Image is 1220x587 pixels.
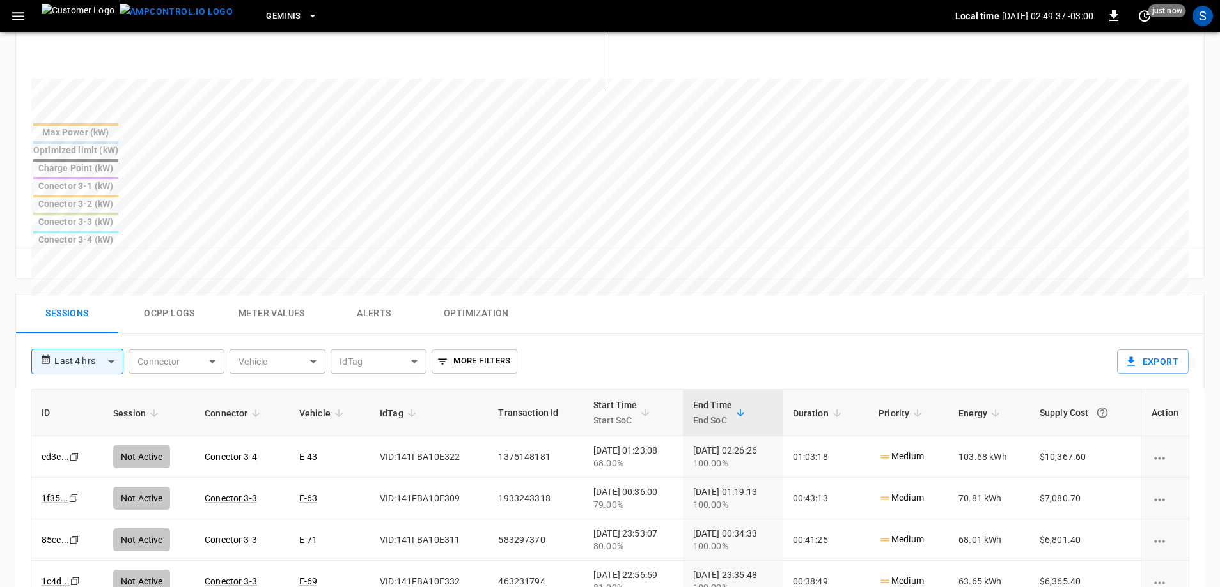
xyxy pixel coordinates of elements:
td: VID:141FBA10E311 [370,519,488,561]
img: ampcontrol.io logo [120,4,233,20]
div: charging session options [1152,492,1178,505]
td: 583297370 [488,519,583,561]
td: $6,801.40 [1029,519,1141,561]
button: set refresh interval [1134,6,1155,26]
div: charging session options [1152,450,1178,463]
img: Customer Logo [42,4,114,28]
span: End TimeEnd SoC [693,397,749,428]
p: End SoC [693,413,732,428]
span: Energy [958,406,1004,421]
span: Geminis [266,9,301,24]
div: 80.00% [593,540,673,553]
div: Start Time [593,397,637,428]
button: Optimization [425,293,528,334]
div: 79.00% [593,498,673,511]
p: Medium [879,533,924,546]
button: Geminis [261,4,323,29]
div: Supply Cost [1040,401,1130,424]
span: just now [1148,4,1186,17]
div: Not Active [113,528,171,551]
button: Meter Values [221,293,323,334]
p: [DATE] 02:49:37 -03:00 [1002,10,1093,22]
div: 100.00% [693,498,772,511]
a: E-71 [299,535,318,545]
div: copy [68,533,81,547]
button: Alerts [323,293,425,334]
div: Last 4 hrs [54,349,123,374]
th: Action [1141,390,1189,436]
button: Ocpp logs [118,293,221,334]
button: The cost of your charging session based on your supply rates [1091,401,1114,424]
th: Transaction Id [488,390,583,436]
div: 100.00% [693,540,772,553]
div: End Time [693,397,732,428]
p: Start SoC [593,413,637,428]
td: 00:41:25 [783,519,869,561]
a: Conector 3-3 [205,576,257,586]
th: ID [31,390,103,436]
a: Conector 3-3 [205,535,257,545]
div: charging session options [1152,533,1178,546]
span: Session [113,406,162,421]
div: profile-icon [1193,6,1213,26]
span: Priority [879,406,926,421]
span: Start TimeStart SoC [593,397,654,428]
div: [DATE] 00:34:33 [693,527,772,553]
a: E-69 [299,576,318,586]
span: Duration [793,406,845,421]
p: Local time [955,10,999,22]
span: Connector [205,406,264,421]
button: Export [1117,349,1189,374]
button: Sessions [16,293,118,334]
button: More Filters [432,349,517,374]
span: IdTag [380,406,420,421]
td: 68.01 kWh [948,519,1029,561]
span: Vehicle [299,406,347,421]
div: [DATE] 23:53:07 [593,527,673,553]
